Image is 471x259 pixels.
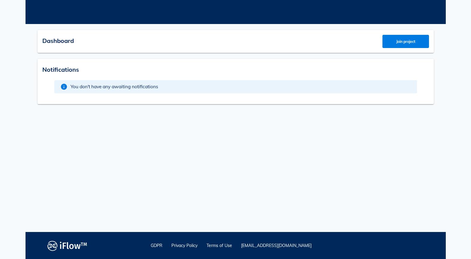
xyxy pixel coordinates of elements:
[388,39,423,44] span: Join project
[241,243,312,248] a: [EMAIL_ADDRESS][DOMAIN_NAME]
[42,66,79,73] span: Notifications
[26,5,446,19] a: Logo
[151,243,162,248] a: GDPR
[382,35,429,48] button: Join project
[207,243,232,248] a: Terms of Use
[47,239,87,252] img: logo
[42,37,74,44] span: Dashboard
[171,243,198,248] a: Privacy Policy
[71,83,158,90] span: You don't have any awaiting notifications
[403,235,424,256] div: ISO 13485 – Quality Management System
